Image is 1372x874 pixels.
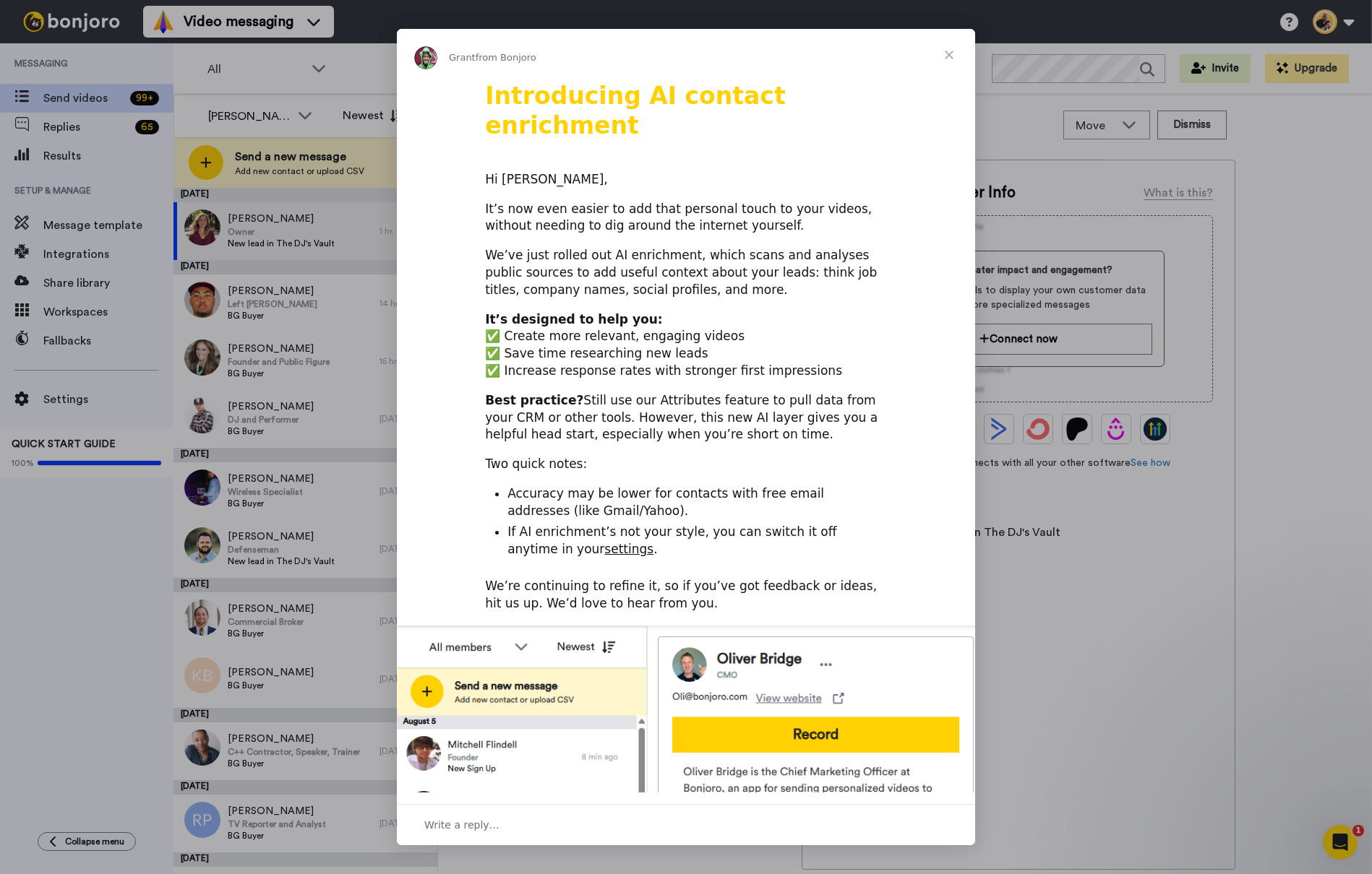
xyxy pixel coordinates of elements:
[485,312,662,326] b: It’s designed to help you:
[476,52,536,63] span: from Bonjoro
[485,201,887,235] div: It’s now even easier to add that personal touch to your videos, without needing to dig around the...
[485,578,887,613] div: We’re continuing to refine it, so if you’ve got feedback or ideas, hit us up. We’d love to hear f...
[485,311,887,380] div: ✅ Create more relevant, engaging videos ✅ Save time researching new leads ✅ Increase response rat...
[397,804,975,845] div: Open conversation and reply
[485,456,887,473] div: Two quick notes:
[485,171,887,189] div: Hi [PERSON_NAME],
[923,29,975,81] span: Close
[604,542,653,556] a: settings
[485,247,887,298] div: We’ve just rolled out AI enrichment, which scans and analyses public sources to add useful contex...
[507,485,887,520] li: Accuracy may be lower for contacts with free email addresses (like Gmail/Yahoo).
[424,815,500,834] span: Write a reply…
[449,52,476,63] span: Grant
[485,392,887,444] div: Still use our Attributes feature to pull data from your CRM or other tools. However, this new AI ...
[414,46,437,69] img: Profile image for Grant
[485,393,583,407] b: Best practice?
[485,82,786,139] b: Introducing AI contact enrichment
[507,524,887,558] li: If AI enrichment’s not your style, you can switch it off anytime in your .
